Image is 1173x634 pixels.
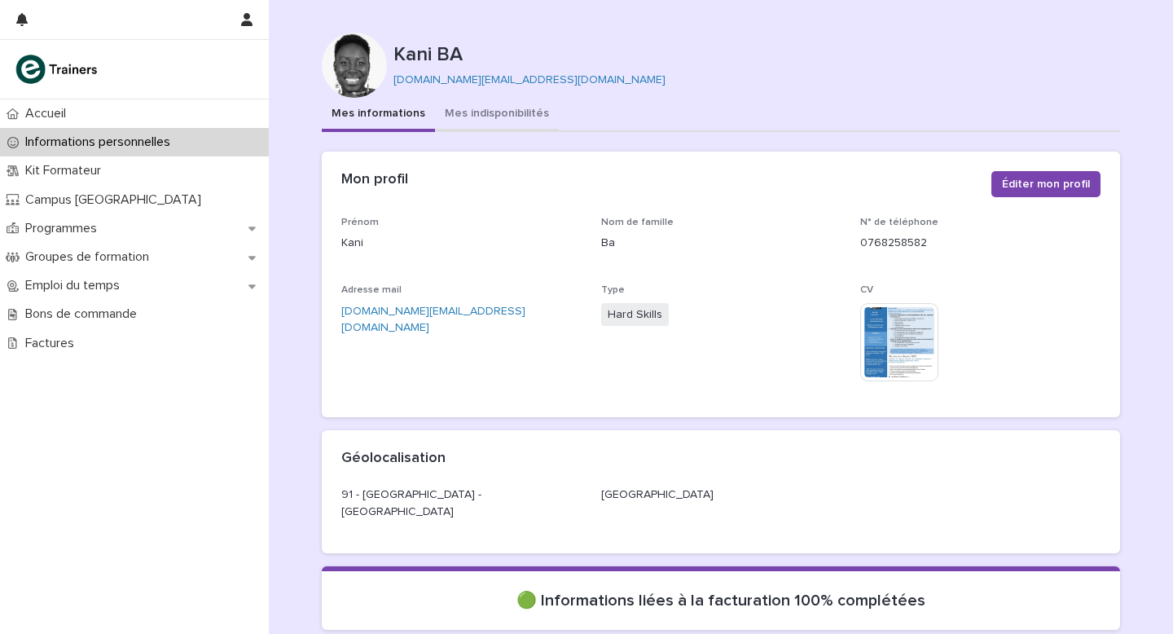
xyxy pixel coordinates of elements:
[19,192,214,208] p: Campus [GEOGRAPHIC_DATA]
[341,218,379,227] span: Prénom
[19,249,162,265] p: Groupes de formation
[393,43,1114,67] p: Kani BA
[991,171,1101,197] button: Éditer mon profil
[601,218,674,227] span: Nom de famille
[19,306,150,322] p: Bons de commande
[13,53,103,86] img: K0CqGN7SDeD6s4JG8KQk
[322,98,435,132] button: Mes informations
[435,98,559,132] button: Mes indisponibilités
[393,74,666,86] a: [DOMAIN_NAME][EMAIL_ADDRESS][DOMAIN_NAME]
[19,163,114,178] p: Kit Formateur
[601,303,669,327] span: Hard Skills
[860,235,1101,252] p: 0768258582
[601,285,625,295] span: Type
[341,171,408,189] h2: Mon profil
[19,336,87,351] p: Factures
[341,306,525,334] a: [DOMAIN_NAME][EMAIL_ADDRESS][DOMAIN_NAME]
[341,285,402,295] span: Adresse mail
[19,106,79,121] p: Accueil
[341,450,446,468] h2: Géolocalisation
[341,487,582,521] p: 91 - [GEOGRAPHIC_DATA] - [GEOGRAPHIC_DATA]
[19,278,133,293] p: Emploi du temps
[19,221,110,236] p: Programmes
[601,487,841,504] p: [GEOGRAPHIC_DATA]
[1002,176,1090,192] span: Éditer mon profil
[601,235,841,252] p: Ba
[341,235,582,252] p: Kani
[860,218,938,227] span: N° de téléphone
[341,591,1101,610] p: 🟢 Informations liées à la facturation 100% complétées
[19,134,183,150] p: Informations personnelles
[860,285,873,295] span: CV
